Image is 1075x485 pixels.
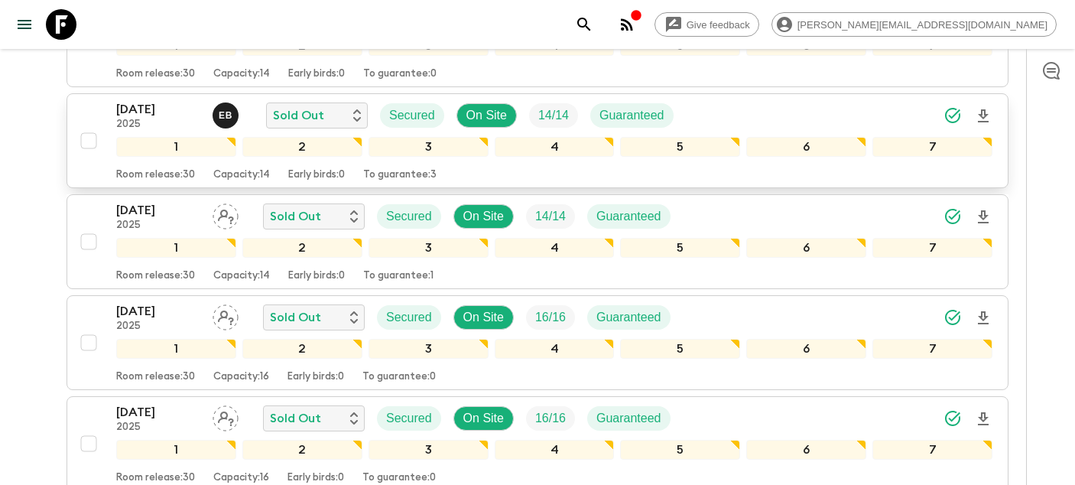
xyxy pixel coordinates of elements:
[116,422,200,434] p: 2025
[943,207,962,226] svg: Synced Successfully
[453,406,514,431] div: On Site
[943,409,962,428] svg: Synced Successfully
[463,207,504,226] p: On Site
[620,238,740,258] div: 5
[116,339,236,359] div: 1
[535,207,566,226] p: 14 / 14
[495,440,615,460] div: 4
[67,93,1008,188] button: [DATE]2025Erild BallaSold OutSecuredOn SiteTrip FillGuaranteed1234567Room release:30Capacity:14Ea...
[620,440,740,460] div: 5
[363,68,437,80] p: To guarantee: 0
[116,321,200,333] p: 2025
[288,68,345,80] p: Early birds: 0
[377,305,441,330] div: Secured
[219,109,232,122] p: E B
[362,371,436,383] p: To guarantee: 0
[67,295,1008,390] button: [DATE]2025Assign pack leaderSold OutSecuredOn SiteTrip FillGuaranteed1234567Room release:30Capaci...
[456,103,517,128] div: On Site
[116,403,200,422] p: [DATE]
[116,472,195,484] p: Room release: 30
[288,270,345,282] p: Early birds: 0
[213,309,239,321] span: Assign pack leader
[872,440,992,460] div: 7
[678,19,758,31] span: Give feedback
[495,339,615,359] div: 4
[386,409,432,428] p: Secured
[116,371,195,383] p: Room release: 30
[287,472,344,484] p: Early birds: 0
[974,410,992,428] svg: Download Onboarding
[270,207,321,226] p: Sold Out
[746,137,866,157] div: 6
[463,308,504,327] p: On Site
[538,106,569,125] p: 14 / 14
[596,409,661,428] p: Guaranteed
[746,339,866,359] div: 6
[943,308,962,327] svg: Synced Successfully
[620,339,740,359] div: 5
[620,137,740,157] div: 5
[943,106,962,125] svg: Synced Successfully
[9,9,40,40] button: menu
[213,103,242,129] button: EB
[535,308,566,327] p: 16 / 16
[495,238,615,258] div: 4
[116,137,236,157] div: 1
[380,103,444,128] div: Secured
[771,12,1057,37] div: [PERSON_NAME][EMAIL_ADDRESS][DOMAIN_NAME]
[535,409,566,428] p: 16 / 16
[463,409,504,428] p: On Site
[789,19,1056,31] span: [PERSON_NAME][EMAIL_ADDRESS][DOMAIN_NAME]
[270,308,321,327] p: Sold Out
[526,204,575,229] div: Trip Fill
[974,107,992,125] svg: Download Onboarding
[872,137,992,157] div: 7
[369,339,489,359] div: 3
[369,238,489,258] div: 3
[386,207,432,226] p: Secured
[369,137,489,157] div: 3
[242,339,362,359] div: 2
[116,119,200,131] p: 2025
[242,238,362,258] div: 2
[596,207,661,226] p: Guaranteed
[599,106,664,125] p: Guaranteed
[213,410,239,422] span: Assign pack leader
[369,440,489,460] div: 3
[213,371,269,383] p: Capacity: 16
[389,106,435,125] p: Secured
[974,208,992,226] svg: Download Onboarding
[116,440,236,460] div: 1
[116,100,200,119] p: [DATE]
[270,409,321,428] p: Sold Out
[288,169,345,181] p: Early birds: 0
[287,371,344,383] p: Early birds: 0
[746,440,866,460] div: 6
[362,472,436,484] p: To guarantee: 0
[363,169,437,181] p: To guarantee: 3
[453,305,514,330] div: On Site
[746,238,866,258] div: 6
[526,305,575,330] div: Trip Fill
[529,103,578,128] div: Trip Fill
[974,309,992,327] svg: Download Onboarding
[242,440,362,460] div: 2
[213,472,269,484] p: Capacity: 16
[872,339,992,359] div: 7
[242,137,362,157] div: 2
[377,406,441,431] div: Secured
[596,308,661,327] p: Guaranteed
[273,106,324,125] p: Sold Out
[386,308,432,327] p: Secured
[872,238,992,258] div: 7
[213,68,270,80] p: Capacity: 14
[213,107,242,119] span: Erild Balla
[67,194,1008,289] button: [DATE]2025Assign pack leaderSold OutSecuredOn SiteTrip FillGuaranteed1234567Room release:30Capaci...
[495,137,615,157] div: 4
[363,270,434,282] p: To guarantee: 1
[466,106,507,125] p: On Site
[453,204,514,229] div: On Site
[377,204,441,229] div: Secured
[526,406,575,431] div: Trip Fill
[654,12,759,37] a: Give feedback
